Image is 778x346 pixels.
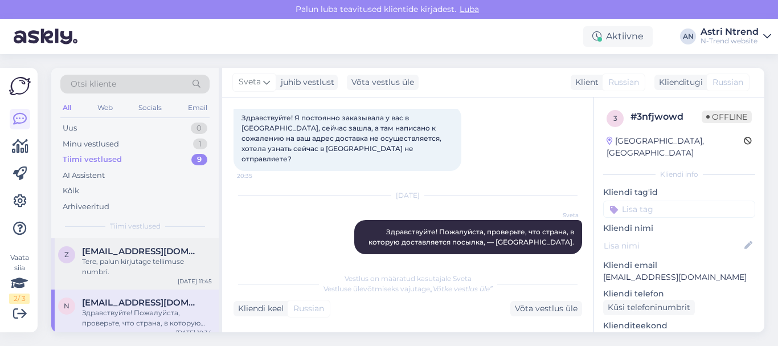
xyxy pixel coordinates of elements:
span: Здравствуйте! Пожалуйста, проверьте, что страна, в которую доставляется посылка, — [GEOGRAPHIC_DA... [368,227,576,246]
p: Klienditeekond [603,320,755,332]
div: # 3nfjwowd [630,110,702,124]
div: Küsi telefoninumbrit [603,300,695,315]
div: 1 [193,139,207,150]
div: Klienditugi [654,76,703,88]
div: [DATE] 10:34 [176,328,212,337]
p: Kliendi tag'id [603,186,755,198]
div: 0 [191,123,207,134]
span: Nadirabm@mail.ru [82,298,200,308]
a: Astri NtrendN-Trend website [701,27,771,46]
input: Lisa tag [603,201,755,218]
div: Web [95,100,115,115]
span: N [64,302,69,310]
span: Sveta [239,76,261,88]
div: Vaata siia [9,253,30,304]
span: Russian [608,76,639,88]
span: Tiimi vestlused [110,221,161,231]
span: 3 [613,114,617,123]
div: Kliendi info [603,169,755,180]
p: Kliendi telefon [603,288,755,300]
div: Klient [571,76,599,88]
div: Kliendi keel [234,303,284,315]
span: Vestluse ülevõtmiseks vajutage [324,284,493,293]
i: „Võtke vestlus üle” [430,284,493,293]
span: 20:35 [237,172,280,180]
input: Lisa nimi [604,239,742,252]
span: Russian [293,303,324,315]
div: Astri Ntrend [701,27,759,36]
div: [GEOGRAPHIC_DATA], [GEOGRAPHIC_DATA] [607,135,744,159]
div: All [60,100,73,115]
span: 10:34 [536,255,579,263]
span: Russian [713,76,743,88]
div: 2 / 3 [9,294,30,304]
div: Socials [136,100,164,115]
p: Kliendi email [603,259,755,271]
div: [DATE] 11:45 [178,277,212,286]
div: Aktiivne [583,26,653,47]
div: Arhiveeritud [63,201,109,213]
div: Email [186,100,210,115]
p: Kliendi nimi [603,222,755,234]
div: Tiimi vestlused [63,154,122,165]
div: Здравствуйте! Пожалуйста, проверьте, что страна, в которую доставляется посылка, — [GEOGRAPHIC_DA... [82,308,212,328]
img: Askly Logo [9,77,31,95]
span: zha352005@yandex.ru [82,246,200,257]
span: Vestlus on määratud kasutajale Sveta [345,274,472,283]
div: Uus [63,123,77,134]
div: [DATE] [234,190,582,201]
div: AI Assistent [63,170,105,181]
span: z [64,250,69,259]
div: juhib vestlust [276,76,334,88]
div: Võta vestlus üle [347,75,419,90]
div: Kõik [63,185,79,197]
span: Здравствуйте! Я постоянно заказывала у вас в [GEOGRAPHIC_DATA], сейчас зашла, а там написано к со... [241,113,443,163]
div: Võta vestlus üle [510,301,582,316]
span: Offline [702,111,752,123]
div: N-Trend website [701,36,759,46]
div: 9 [191,154,207,165]
p: [EMAIL_ADDRESS][DOMAIN_NAME] [603,271,755,283]
span: Otsi kliente [71,78,116,90]
span: Luba [456,4,482,14]
div: Minu vestlused [63,139,119,150]
div: Tere, palun kirjutage tellimuse numbri. [82,257,212,277]
div: AN [680,29,696,44]
span: Sveta [536,211,579,219]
